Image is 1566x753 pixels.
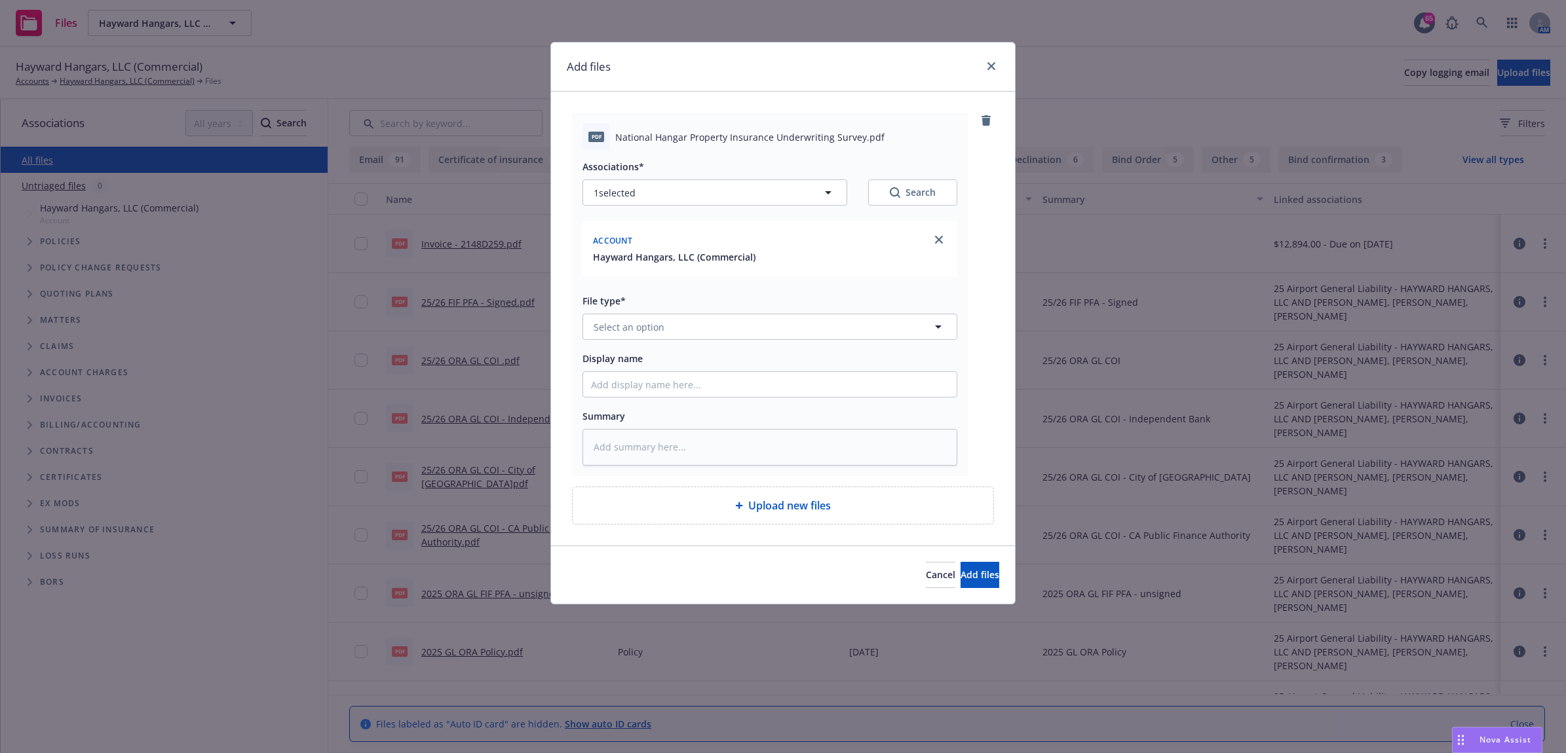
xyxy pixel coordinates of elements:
span: Display name [582,352,643,365]
a: close [931,232,947,248]
a: close [984,58,999,74]
span: Add files [961,568,999,581]
div: Drag to move [1453,727,1469,752]
span: Upload new files [748,498,831,513]
button: Cancel [926,562,955,588]
span: Select an option [594,320,664,334]
span: pdf [588,132,604,141]
div: Search [890,186,936,199]
button: Nova Assist [1452,727,1542,753]
button: SearchSearch [868,179,957,206]
svg: Search [890,187,900,198]
span: Cancel [926,568,955,581]
button: Select an option [582,314,957,340]
span: Associations* [582,160,644,173]
button: 1selected [582,179,847,206]
span: Nova Assist [1480,734,1531,745]
h1: Add files [567,58,611,75]
a: remove [978,113,994,128]
div: Upload new files [572,487,994,524]
span: 1 selected [594,186,636,200]
span: Account [593,235,632,246]
input: Add display name here... [583,372,957,397]
button: Hayward Hangars, LLC (Commercial) [593,250,755,264]
span: Summary [582,410,625,422]
span: File type* [582,295,626,307]
span: National Hangar Property Insurance Underwriting Survey.pdf [615,130,885,144]
button: Add files [961,562,999,588]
